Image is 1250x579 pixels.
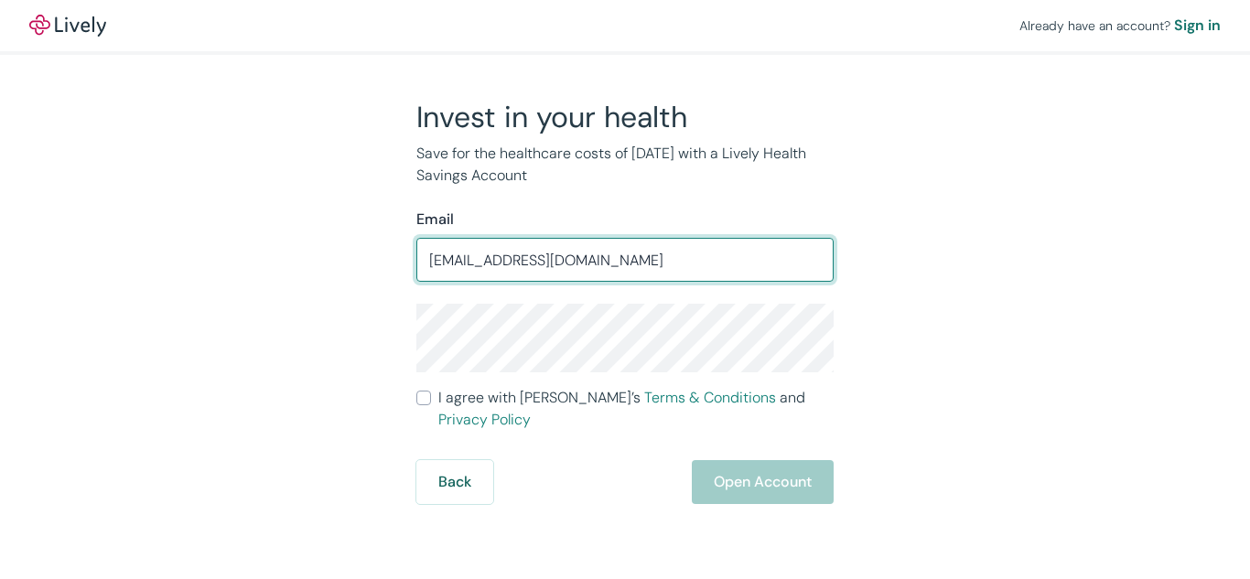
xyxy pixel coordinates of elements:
a: LivelyLively [29,15,106,37]
div: Already have an account? [1019,15,1221,37]
label: Email [416,209,454,231]
h2: Invest in your health [416,99,834,135]
a: Privacy Policy [438,410,531,429]
span: I agree with [PERSON_NAME]’s and [438,387,834,431]
a: Terms & Conditions [644,388,776,407]
img: Lively [29,15,106,37]
p: Save for the healthcare costs of [DATE] with a Lively Health Savings Account [416,143,834,187]
button: Back [416,460,493,504]
a: Sign in [1174,15,1221,37]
